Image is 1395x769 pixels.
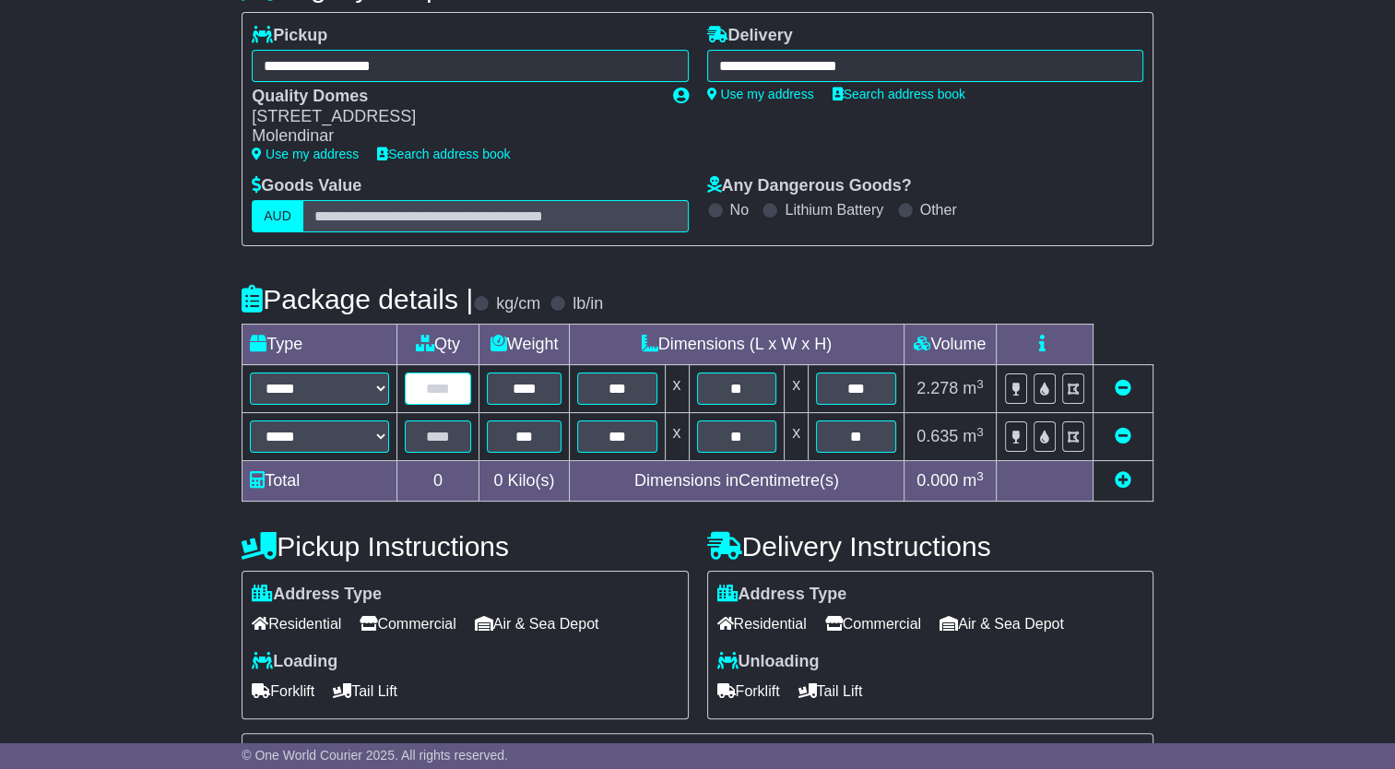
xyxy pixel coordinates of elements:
span: Commercial [825,609,921,638]
span: Forklift [252,677,314,705]
span: 0.000 [916,471,958,490]
td: Dimensions (L x W x H) [569,325,904,365]
span: Residential [717,609,807,638]
span: m [963,379,984,397]
td: Type [242,325,396,365]
label: lb/in [573,294,603,314]
h4: Package details | [242,284,473,314]
td: x [665,365,689,413]
span: Air & Sea Depot [940,609,1064,638]
sup: 3 [976,425,984,439]
td: 0 [396,461,479,502]
a: Search address book [377,147,510,161]
div: Molendinar [252,126,654,147]
a: Use my address [707,87,814,101]
span: Air & Sea Depot [475,609,599,638]
td: Kilo(s) [479,461,570,502]
h4: Pickup Instructions [242,531,688,562]
label: Pickup [252,26,327,46]
span: 0 [493,471,502,490]
label: Address Type [717,585,847,605]
span: 0.635 [916,427,958,445]
div: [STREET_ADDRESS] [252,107,654,127]
div: Quality Domes [252,87,654,107]
sup: 3 [976,469,984,483]
label: AUD [252,200,303,232]
td: x [665,413,689,461]
a: Use my address [252,147,359,161]
span: m [963,471,984,490]
sup: 3 [976,377,984,391]
td: Total [242,461,396,502]
span: Forklift [717,677,780,705]
label: Any Dangerous Goods? [707,176,912,196]
label: Lithium Battery [785,201,883,219]
a: Search address book [833,87,965,101]
a: Remove this item [1115,427,1131,445]
span: Tail Lift [798,677,863,705]
td: x [785,413,809,461]
label: kg/cm [496,294,540,314]
td: Qty [396,325,479,365]
label: No [730,201,749,219]
a: Add new item [1115,471,1131,490]
td: x [785,365,809,413]
td: Weight [479,325,570,365]
td: Volume [904,325,996,365]
span: Tail Lift [333,677,397,705]
span: Residential [252,609,341,638]
label: Loading [252,652,337,672]
label: Unloading [717,652,820,672]
span: m [963,427,984,445]
td: Dimensions in Centimetre(s) [569,461,904,502]
span: © One World Courier 2025. All rights reserved. [242,748,508,763]
label: Delivery [707,26,793,46]
span: Commercial [360,609,455,638]
a: Remove this item [1115,379,1131,397]
h4: Delivery Instructions [707,531,1153,562]
label: Goods Value [252,176,361,196]
label: Other [920,201,957,219]
label: Address Type [252,585,382,605]
span: 2.278 [916,379,958,397]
